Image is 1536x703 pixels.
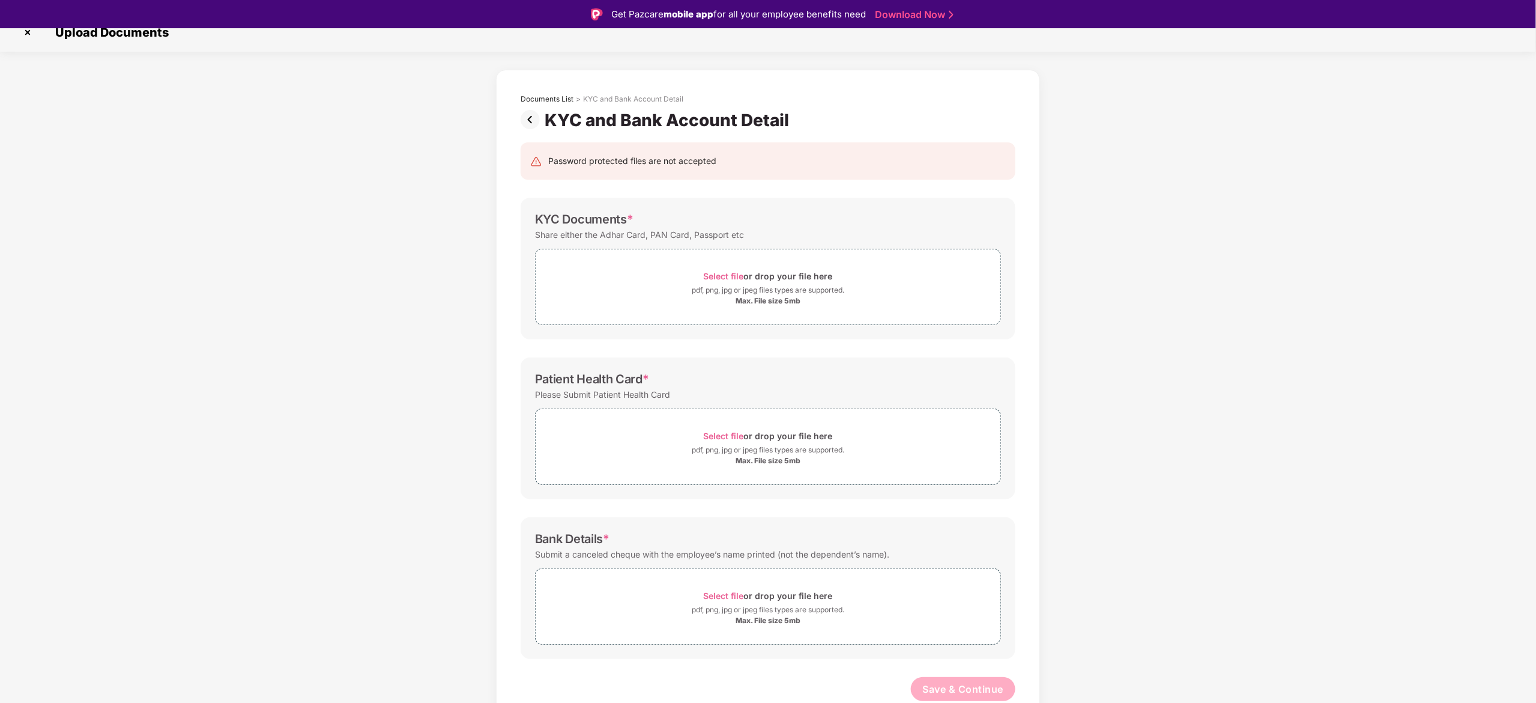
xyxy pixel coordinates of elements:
span: Select fileor drop your file herepdf, png, jpg or jpeg files types are supported.Max. File size 5mb [536,418,1000,475]
span: Upload Documents [43,25,175,40]
div: or drop your file here [704,428,833,444]
div: Submit a canceled cheque with the employee’s name printed (not the dependent’s name). [535,546,889,562]
div: pdf, png, jpg or jpeg files types are supported. [692,604,844,616]
img: Stroke [949,8,954,21]
span: Select file [704,591,744,601]
div: Please Submit Patient Health Card [535,386,670,403]
div: KYC Documents [535,212,633,227]
div: KYC and Bank Account Detail [583,94,683,104]
div: KYC and Bank Account Detail [545,110,794,130]
div: Max. File size 5mb [736,616,800,625]
div: Max. File size 5mb [736,456,800,466]
div: Bank Details [535,532,609,546]
span: Select file [704,271,744,281]
div: > [576,94,581,104]
a: Download Now [875,8,950,21]
div: Share either the Adhar Card, PAN Card, Passport etc [535,227,744,243]
img: svg+xml;base64,PHN2ZyB4bWxucz0iaHR0cDovL3d3dy53My5vcmcvMjAwMC9zdmciIHdpZHRoPSIyNCIgaGVpZ2h0PSIyNC... [530,156,542,168]
div: Patient Health Card [535,372,649,386]
div: Password protected files are not accepted [548,154,716,168]
div: pdf, png, jpg or jpeg files types are supported. [692,284,844,296]
img: Logo [591,8,603,20]
img: svg+xml;base64,PHN2ZyBpZD0iUHJldi0zMngzMiIgeG1sbnM9Imh0dHA6Ly93d3cudzMub3JnLzIwMDAvc3ZnIiB3aWR0aD... [521,110,545,129]
div: or drop your file here [704,268,833,284]
div: or drop your file here [704,588,833,604]
div: pdf, png, jpg or jpeg files types are supported. [692,444,844,456]
div: Get Pazcare for all your employee benefits need [611,7,866,22]
span: Select file [704,431,744,441]
button: Save & Continue [911,677,1016,701]
strong: mobile app [664,8,713,20]
img: svg+xml;base64,PHN2ZyBpZD0iQ3Jvc3MtMzJ4MzIiIHhtbG5zPSJodHRwOi8vd3d3LnczLm9yZy8yMDAwL3N2ZyIgd2lkdG... [18,23,37,42]
div: Max. File size 5mb [736,296,800,306]
span: Select fileor drop your file herepdf, png, jpg or jpeg files types are supported.Max. File size 5mb [536,578,1000,635]
span: Select fileor drop your file herepdf, png, jpg or jpeg files types are supported.Max. File size 5mb [536,258,1000,315]
div: Documents List [521,94,573,104]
